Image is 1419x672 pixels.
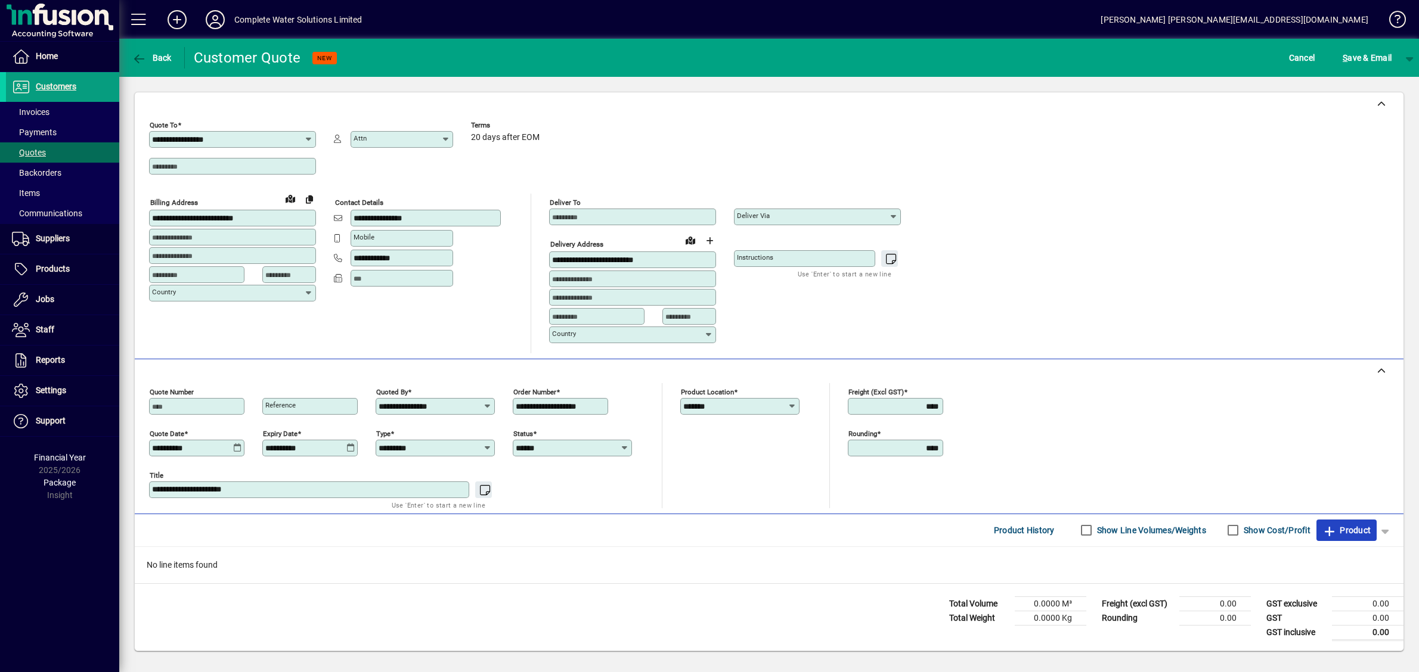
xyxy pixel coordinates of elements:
[36,385,66,395] span: Settings
[376,429,391,437] mat-label: Type
[1260,596,1332,611] td: GST exclusive
[6,102,119,122] a: Invoices
[36,51,58,61] span: Home
[36,264,70,273] span: Products
[1343,53,1347,63] span: S
[158,9,196,30] button: Add
[12,127,57,137] span: Payments
[737,253,773,262] mat-label: Instructions
[265,401,296,409] mat-label: Reference
[989,519,1059,541] button: Product History
[6,122,119,142] a: Payments
[6,376,119,406] a: Settings
[1260,611,1332,625] td: GST
[150,429,184,437] mat-label: Quote date
[1101,10,1368,29] div: [PERSON_NAME] [PERSON_NAME][EMAIL_ADDRESS][DOMAIN_NAME]
[943,596,1015,611] td: Total Volume
[994,521,1055,540] span: Product History
[354,233,374,241] mat-label: Mobile
[263,429,298,437] mat-label: Expiry date
[943,611,1015,625] td: Total Weight
[36,234,70,243] span: Suppliers
[1241,524,1310,536] label: Show Cost/Profit
[119,47,185,69] app-page-header-button: Back
[150,471,163,479] mat-label: Title
[317,54,332,62] span: NEW
[6,203,119,223] a: Communications
[848,429,877,437] mat-label: Rounding
[1096,596,1179,611] td: Freight (excl GST)
[6,142,119,163] a: Quotes
[6,406,119,436] a: Support
[1095,524,1206,536] label: Show Line Volumes/Weights
[1316,519,1377,541] button: Product
[681,231,700,250] a: View on map
[552,329,576,338] mat-label: Country
[6,254,119,284] a: Products
[12,168,61,178] span: Backorders
[1343,48,1392,67] span: ave & Email
[6,224,119,254] a: Suppliers
[1179,611,1251,625] td: 0.00
[354,134,367,142] mat-label: Attn
[150,387,194,396] mat-label: Quote number
[6,183,119,203] a: Items
[44,478,76,487] span: Package
[12,107,49,117] span: Invoices
[700,231,719,250] button: Choose address
[1332,625,1403,640] td: 0.00
[1332,596,1403,611] td: 0.00
[150,121,178,129] mat-label: Quote To
[12,148,46,157] span: Quotes
[681,387,734,396] mat-label: Product location
[12,188,40,198] span: Items
[1322,521,1371,540] span: Product
[129,47,175,69] button: Back
[1179,596,1251,611] td: 0.00
[513,387,556,396] mat-label: Order number
[196,9,234,30] button: Profile
[6,163,119,183] a: Backorders
[300,189,319,209] button: Copy to Delivery address
[132,53,172,63] span: Back
[376,387,408,396] mat-label: Quoted by
[1015,596,1086,611] td: 0.0000 M³
[1332,611,1403,625] td: 0.00
[194,48,301,67] div: Customer Quote
[1380,2,1404,41] a: Knowledge Base
[6,346,119,375] a: Reports
[36,416,66,425] span: Support
[234,10,363,29] div: Complete Water Solutions Limited
[36,355,65,365] span: Reports
[135,547,1403,583] div: No line items found
[6,42,119,71] a: Home
[1260,625,1332,640] td: GST inclusive
[6,285,119,315] a: Jobs
[737,211,770,220] mat-label: Deliver via
[471,133,540,142] span: 20 days after EOM
[1337,47,1398,69] button: Save & Email
[798,267,891,281] mat-hint: Use 'Enter' to start a new line
[281,189,300,208] a: View on map
[6,315,119,345] a: Staff
[392,498,485,512] mat-hint: Use 'Enter' to start a new line
[34,453,86,462] span: Financial Year
[471,122,543,129] span: Terms
[550,198,581,207] mat-label: Deliver To
[513,429,533,437] mat-label: Status
[152,288,176,296] mat-label: Country
[12,209,82,218] span: Communications
[36,82,76,91] span: Customers
[1289,48,1315,67] span: Cancel
[36,294,54,304] span: Jobs
[36,325,54,334] span: Staff
[848,387,904,396] mat-label: Freight (excl GST)
[1096,611,1179,625] td: Rounding
[1015,611,1086,625] td: 0.0000 Kg
[1286,47,1318,69] button: Cancel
